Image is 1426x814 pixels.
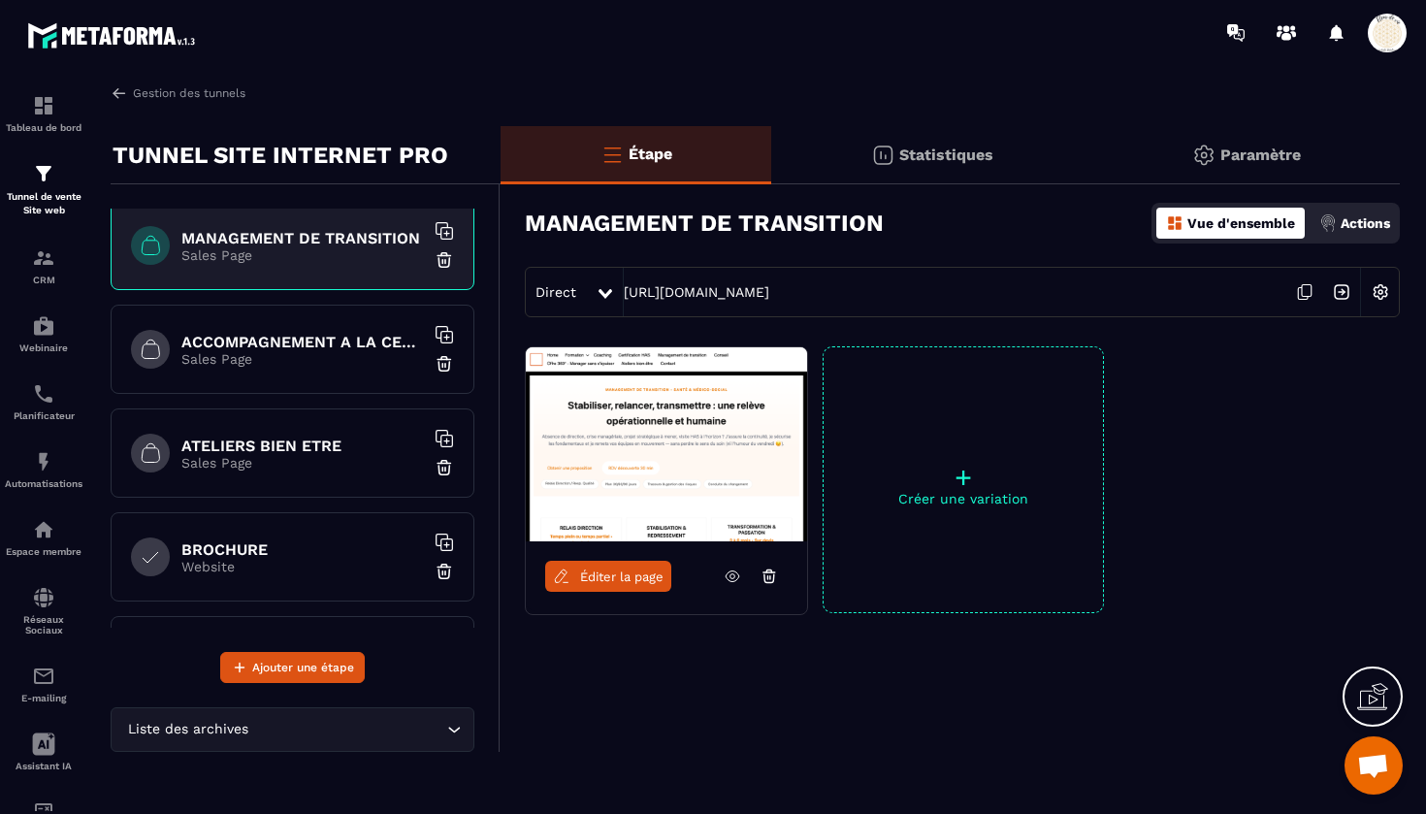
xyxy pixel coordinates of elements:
[435,250,454,270] img: trash
[5,147,82,232] a: formationformationTunnel de vente Site web
[111,707,474,752] div: Search for option
[1362,274,1399,310] img: setting-w.858f3a88.svg
[1166,214,1183,232] img: dashboard-orange.40269519.svg
[5,190,82,217] p: Tunnel de vente Site web
[5,122,82,133] p: Tableau de bord
[32,382,55,406] img: scheduler
[5,546,82,557] p: Espace membre
[5,436,82,504] a: automationsautomationsAutomatisations
[5,504,82,571] a: automationsautomationsEspace membre
[5,232,82,300] a: formationformationCRM
[600,143,624,166] img: bars-o.4a397970.svg
[32,518,55,541] img: automations
[1187,215,1295,231] p: Vue d'ensemble
[1345,736,1403,795] div: Ouvrir le chat
[899,146,993,164] p: Statistiques
[535,284,576,300] span: Direct
[220,652,365,683] button: Ajouter une étape
[32,450,55,473] img: automations
[181,229,424,247] h6: MANAGEMENT DE TRANSITION
[5,342,82,353] p: Webinaire
[123,719,252,740] span: Liste des archives
[1319,214,1337,232] img: actions.d6e523a2.png
[824,491,1103,506] p: Créer une variation
[181,455,424,471] p: Sales Page
[629,145,672,163] p: Étape
[1323,274,1360,310] img: arrow-next.bcc2205e.svg
[252,719,442,740] input: Search for option
[5,368,82,436] a: schedulerschedulerPlanificateur
[5,300,82,368] a: automationsautomationsWebinaire
[181,351,424,367] p: Sales Page
[5,275,82,285] p: CRM
[32,665,55,688] img: email
[181,247,424,263] p: Sales Page
[32,586,55,609] img: social-network
[111,84,128,102] img: arrow
[545,561,671,592] a: Éditer la page
[5,80,82,147] a: formationformationTableau de bord
[5,761,82,771] p: Assistant IA
[27,17,202,53] img: logo
[32,94,55,117] img: formation
[5,693,82,703] p: E-mailing
[435,458,454,477] img: trash
[252,658,354,677] span: Ajouter une étape
[181,437,424,455] h6: ATELIERS BIEN ETRE
[5,478,82,489] p: Automatisations
[5,718,82,786] a: Assistant IA
[32,246,55,270] img: formation
[181,559,424,574] p: Website
[181,333,424,351] h6: ACCOMPAGNEMENT A LA CERTIFICATION HAS
[871,144,894,167] img: stats.20deebd0.svg
[111,84,245,102] a: Gestion des tunnels
[32,162,55,185] img: formation
[5,410,82,421] p: Planificateur
[1341,215,1390,231] p: Actions
[580,570,664,584] span: Éditer la page
[435,354,454,374] img: trash
[5,614,82,635] p: Réseaux Sociaux
[435,562,454,581] img: trash
[824,464,1103,491] p: +
[5,650,82,718] a: emailemailE-mailing
[624,284,769,300] a: [URL][DOMAIN_NAME]
[525,210,884,237] h3: MANAGEMENT DE TRANSITION
[5,571,82,650] a: social-networksocial-networkRéseaux Sociaux
[1192,144,1215,167] img: setting-gr.5f69749f.svg
[113,136,448,175] p: TUNNEL SITE INTERNET PRO
[32,314,55,338] img: automations
[1220,146,1301,164] p: Paramètre
[181,540,424,559] h6: BROCHURE
[526,347,807,541] img: image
